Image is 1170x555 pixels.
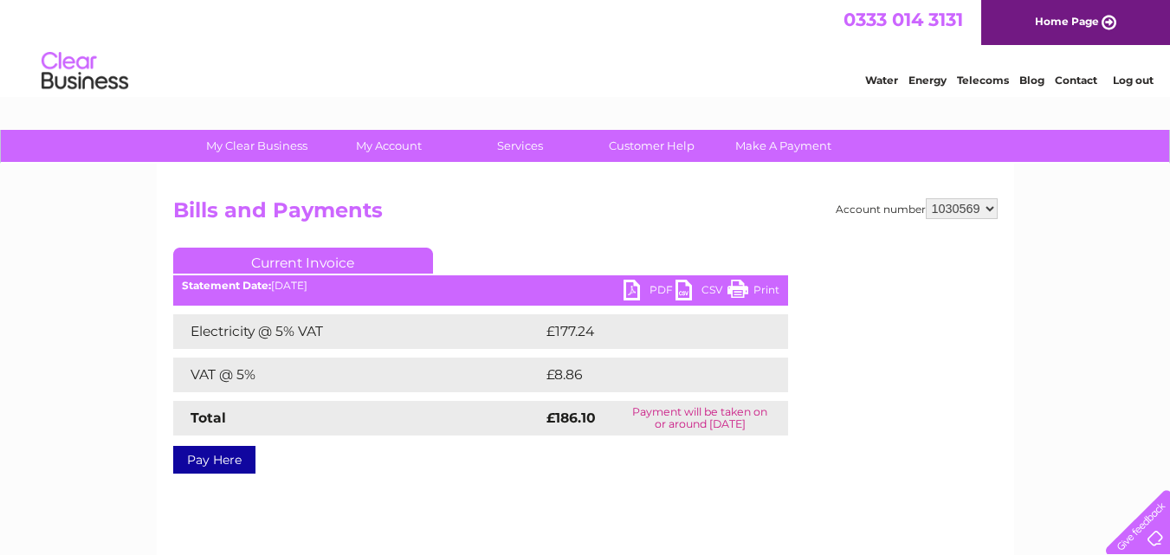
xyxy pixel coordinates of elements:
[1113,74,1154,87] a: Log out
[1019,74,1044,87] a: Blog
[624,280,675,305] a: PDF
[173,198,998,231] h2: Bills and Payments
[580,130,723,162] a: Customer Help
[546,410,596,426] strong: £186.10
[173,358,542,392] td: VAT @ 5%
[191,410,226,426] strong: Total
[712,130,855,162] a: Make A Payment
[449,130,591,162] a: Services
[865,74,898,87] a: Water
[1055,74,1097,87] a: Contact
[542,314,755,349] td: £177.24
[173,248,433,274] a: Current Invoice
[908,74,947,87] a: Energy
[173,280,788,292] div: [DATE]
[185,130,328,162] a: My Clear Business
[173,446,255,474] a: Pay Here
[182,279,271,292] b: Statement Date:
[173,314,542,349] td: Electricity @ 5% VAT
[177,10,995,84] div: Clear Business is a trading name of Verastar Limited (registered in [GEOGRAPHIC_DATA] No. 3667643...
[727,280,779,305] a: Print
[612,401,787,436] td: Payment will be taken on or around [DATE]
[844,9,963,30] a: 0333 014 3131
[542,358,748,392] td: £8.86
[41,45,129,98] img: logo.png
[957,74,1009,87] a: Telecoms
[317,130,460,162] a: My Account
[675,280,727,305] a: CSV
[836,198,998,219] div: Account number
